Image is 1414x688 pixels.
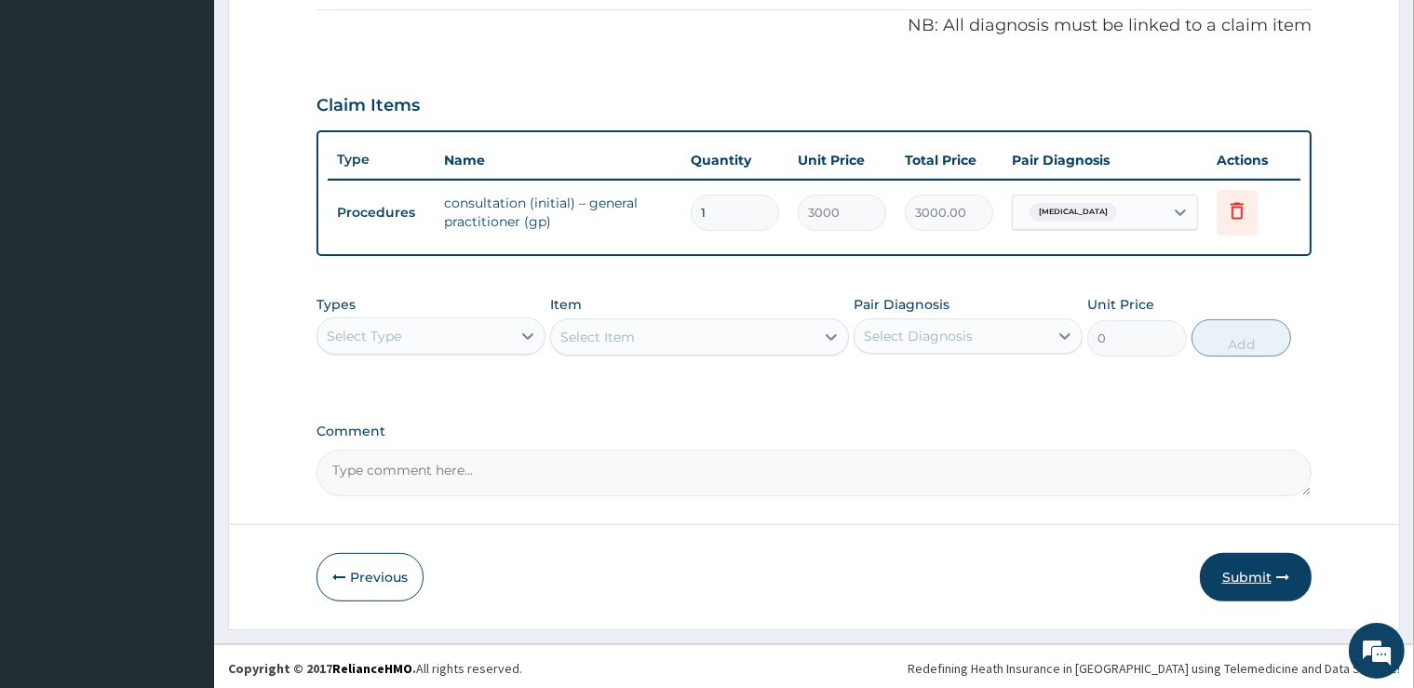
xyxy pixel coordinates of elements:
th: Total Price [896,142,1003,179]
th: Actions [1207,142,1300,179]
label: Comment [316,424,1311,439]
div: Redefining Heath Insurance in [GEOGRAPHIC_DATA] using Telemedicine and Data Science! [908,659,1400,678]
label: Types [316,297,356,313]
th: Unit Price [788,142,896,179]
button: Add [1192,319,1291,357]
th: Type [328,142,435,177]
div: Select Diagnosis [864,327,973,345]
span: [MEDICAL_DATA] [1030,203,1117,222]
div: Minimize live chat window [305,9,350,54]
span: We're online! [108,218,257,406]
img: d_794563401_company_1708531726252_794563401 [34,93,75,140]
th: Pair Diagnosis [1003,142,1207,179]
div: Chat with us now [97,104,313,128]
th: Name [435,142,680,179]
label: Pair Diagnosis [854,295,949,314]
button: Submit [1200,553,1312,601]
td: Procedures [328,196,435,230]
p: NB: All diagnosis must be linked to a claim item [316,14,1311,38]
label: Unit Price [1087,295,1154,314]
strong: Copyright © 2017 . [228,660,416,677]
div: Select Type [327,327,401,345]
td: consultation (initial) – general practitioner (gp) [435,184,680,240]
textarea: Type your message and hit 'Enter' [9,476,355,541]
h3: Claim Items [316,96,420,116]
button: Previous [316,553,424,601]
a: RelianceHMO [332,660,412,677]
th: Quantity [681,142,788,179]
label: Item [550,295,582,314]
